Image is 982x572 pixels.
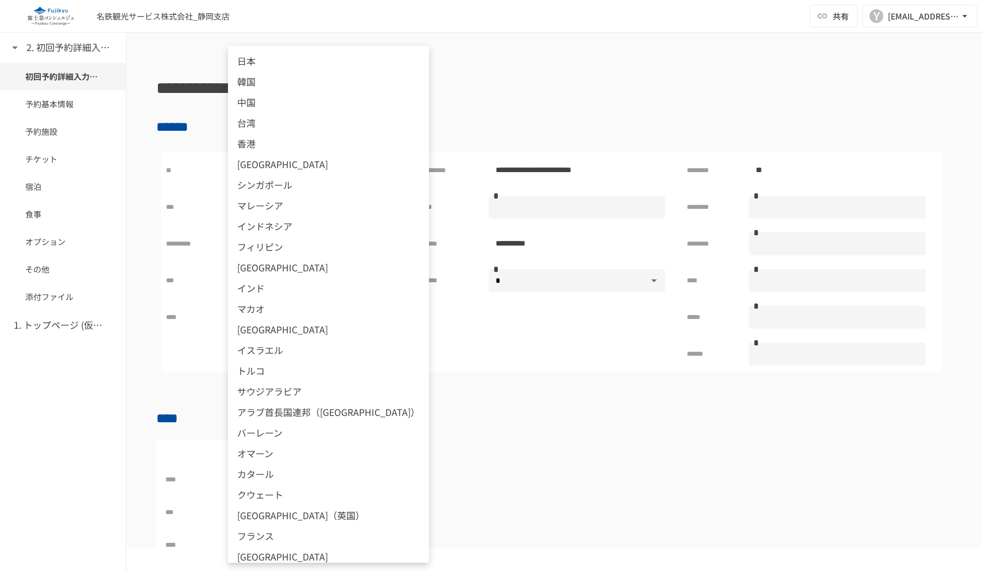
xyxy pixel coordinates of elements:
[228,278,429,298] li: インド
[228,360,429,381] li: トルコ
[228,402,429,422] li: アラブ首長国連邦（[GEOGRAPHIC_DATA]）
[228,484,429,505] li: クウェート
[228,257,429,278] li: [GEOGRAPHIC_DATA]
[228,92,429,112] li: 中国
[228,195,429,216] li: マレーシア
[228,133,429,154] li: 香港
[228,298,429,319] li: マカオ
[228,71,429,92] li: 韓国
[228,154,429,174] li: [GEOGRAPHIC_DATA]
[228,505,429,526] li: [GEOGRAPHIC_DATA]（英国）
[228,216,429,236] li: インドネシア
[228,526,429,546] li: フランス
[228,464,429,484] li: カタール
[228,236,429,257] li: フィリピン
[228,50,429,71] li: 日本
[228,112,429,133] li: 台湾
[228,340,429,360] li: イスラエル
[228,422,429,443] li: バーレーン
[228,319,429,340] li: [GEOGRAPHIC_DATA]
[228,546,429,567] li: [GEOGRAPHIC_DATA]
[228,381,429,402] li: サウジアラビア
[228,443,429,464] li: オマーン
[228,174,429,195] li: シンガポール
